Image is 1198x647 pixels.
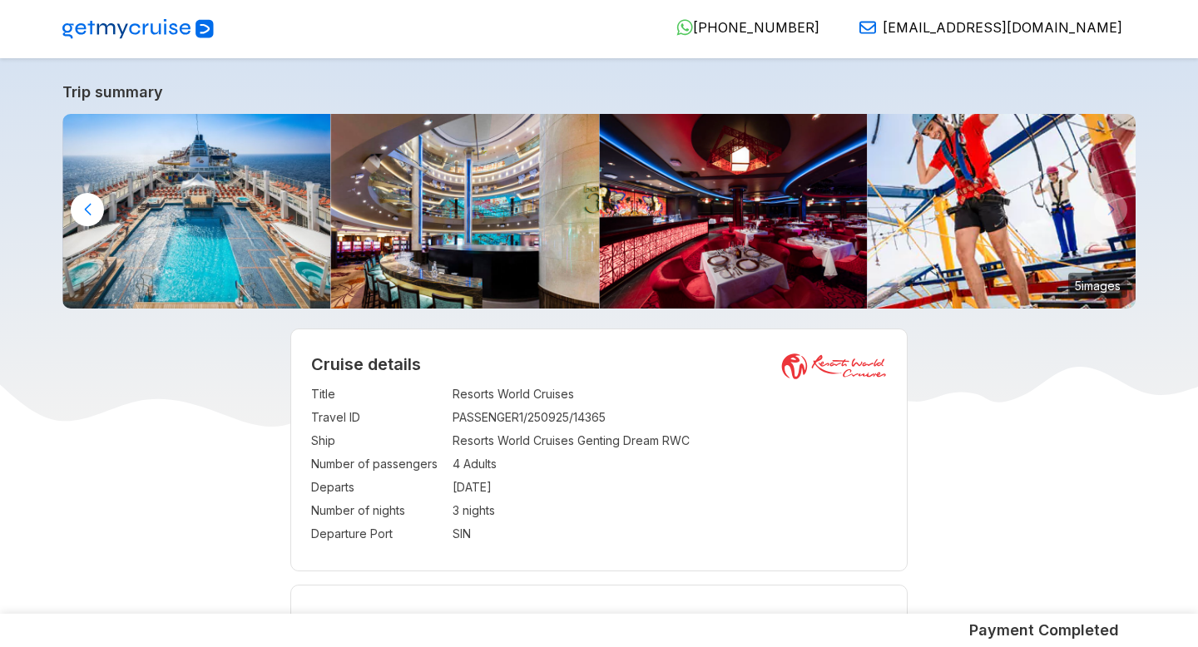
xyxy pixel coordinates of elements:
td: : [444,406,453,429]
td: Resorts World Cruises [453,383,888,406]
td: PASSENGER1/250925/14365 [453,406,888,429]
img: 16.jpg [599,114,868,309]
a: [EMAIL_ADDRESS][DOMAIN_NAME] [846,19,1122,36]
td: 3 nights [453,499,888,522]
img: Main-Pool-800x533.jpg [62,114,331,309]
td: 4 Adults [453,452,888,476]
a: [PHONE_NUMBER] [663,19,819,36]
td: Departure Port [311,522,444,546]
img: 1745303172666rope-course-zipline-680734eab8d85.webp [868,114,1136,309]
td: Travel ID [311,406,444,429]
h2: Cruise details [311,354,888,374]
small: 5 images [1068,273,1127,298]
td: : [444,452,453,476]
td: [DATE] [453,476,888,499]
h5: Payment Completed [969,620,1119,640]
a: Trip summary [62,83,1136,101]
td: Resorts World Cruises Genting Dream RWC [453,429,888,452]
td: Title [311,383,444,406]
span: [EMAIL_ADDRESS][DOMAIN_NAME] [883,19,1122,36]
td: Number of nights [311,499,444,522]
img: Email [859,19,876,36]
img: 4.jpg [331,114,600,309]
img: WhatsApp [676,19,693,36]
td: : [444,383,453,406]
span: [PHONE_NUMBER] [693,19,819,36]
td: Ship [311,429,444,452]
h4: Cabin details [311,610,888,630]
td: SIN [453,522,888,546]
td: : [444,499,453,522]
td: Departs [311,476,444,499]
td: : [444,429,453,452]
td: Number of passengers [311,452,444,476]
td: : [444,476,453,499]
td: : [444,522,453,546]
